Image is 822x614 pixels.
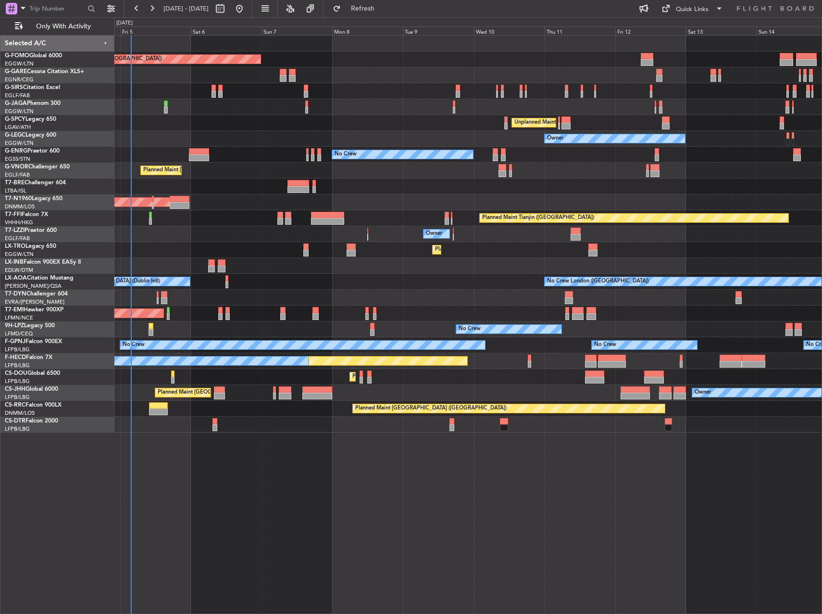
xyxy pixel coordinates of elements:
[5,275,27,281] span: LX-AOA
[5,228,57,233] a: T7-LZZIPraetor 600
[676,5,709,14] div: Quick Links
[5,53,62,59] a: G-FOMOGlobal 6000
[5,212,22,217] span: T7-FFI
[5,108,34,115] a: EGGW/LTN
[5,92,30,99] a: EGLF/FAB
[5,409,35,417] a: DNMM/LOS
[262,26,332,35] div: Sun 7
[426,227,442,241] div: Owner
[328,1,386,16] button: Refresh
[5,228,25,233] span: T7-LZZI
[5,180,25,186] span: T7-BRE
[5,76,34,83] a: EGNR/CEG
[5,298,64,306] a: EVRA/[PERSON_NAME]
[120,26,191,35] div: Fri 5
[29,1,85,16] input: Trip Number
[5,346,30,353] a: LFPB/LBG
[686,26,757,35] div: Sat 13
[5,291,26,297] span: T7-DYN
[5,164,70,170] a: G-VNORChallenger 650
[355,401,507,416] div: Planned Maint [GEOGRAPHIC_DATA] ([GEOGRAPHIC_DATA])
[191,26,262,35] div: Sat 6
[695,385,711,400] div: Owner
[352,370,504,384] div: Planned Maint [GEOGRAPHIC_DATA] ([GEOGRAPHIC_DATA])
[5,394,30,401] a: LFPB/LBG
[5,291,68,297] a: T7-DYNChallenger 604
[5,53,29,59] span: G-FOMO
[5,140,34,147] a: EGGW/LTN
[657,1,728,16] button: Quick Links
[5,212,48,217] a: T7-FFIFalcon 7X
[5,371,27,376] span: CS-DOU
[5,267,33,274] a: EDLW/DTM
[5,307,24,313] span: T7-EMI
[5,282,62,290] a: [PERSON_NAME]/QSA
[5,371,60,376] a: CS-DOUGlobal 6500
[5,307,63,313] a: T7-EMIHawker 900XP
[545,26,615,35] div: Thu 11
[5,148,60,154] a: G-ENRGPraetor 600
[5,243,25,249] span: LX-TRO
[5,196,62,202] a: T7-N1960Legacy 650
[158,385,309,400] div: Planned Maint [GEOGRAPHIC_DATA] ([GEOGRAPHIC_DATA])
[482,211,594,225] div: Planned Maint Tianjin ([GEOGRAPHIC_DATA])
[5,425,30,433] a: LFPB/LBG
[332,26,403,35] div: Mon 8
[123,338,145,352] div: No Crew
[5,196,32,202] span: T7-N1960
[5,378,30,385] a: LFPB/LBG
[5,362,30,369] a: LFPB/LBG
[547,274,649,289] div: No Crew London ([GEOGRAPHIC_DATA])
[343,5,383,12] span: Refresh
[5,323,24,329] span: 9H-LPZ
[5,339,62,345] a: F-GPNJFalcon 900EX
[5,259,24,265] span: LX-INB
[11,19,104,34] button: Only With Activity
[459,322,481,336] div: No Crew
[5,243,56,249] a: LX-TROLegacy 650
[5,275,74,281] a: LX-AOACitation Mustang
[514,115,670,130] div: Unplanned Maint [GEOGRAPHIC_DATA] ([PERSON_NAME] Intl)
[5,85,60,90] a: G-SIRSCitation Excel
[5,132,56,138] a: G-LEGCLegacy 600
[615,26,686,35] div: Fri 12
[5,85,23,90] span: G-SIRS
[5,132,25,138] span: G-LEGC
[5,314,33,321] a: LFMN/NCE
[5,124,31,131] a: LGAV/ATH
[547,131,563,146] div: Owner
[474,26,545,35] div: Wed 10
[116,19,133,27] div: [DATE]
[25,23,101,30] span: Only With Activity
[5,171,30,179] a: EGLF/FAB
[143,163,295,178] div: Planned Maint [GEOGRAPHIC_DATA] ([GEOGRAPHIC_DATA])
[163,4,209,13] span: [DATE] - [DATE]
[5,386,25,392] span: CS-JHH
[594,338,616,352] div: No Crew
[5,180,66,186] a: T7-BREChallenger 604
[5,69,84,75] a: G-GARECessna Citation XLS+
[5,235,30,242] a: EGLF/FAB
[5,203,35,210] a: DNMM/LOS
[5,60,34,67] a: EGGW/LTN
[5,323,55,329] a: 9H-LPZLegacy 500
[435,243,498,257] div: Planned Maint Dusseldorf
[403,26,473,35] div: Tue 9
[5,339,25,345] span: F-GPNJ
[5,155,30,163] a: EGSS/STN
[5,69,27,75] span: G-GARE
[5,116,56,122] a: G-SPCYLegacy 650
[5,402,62,408] a: CS-RRCFalcon 900LX
[5,330,33,337] a: LFMD/CEQ
[5,101,61,106] a: G-JAGAPhenom 300
[5,355,52,360] a: F-HECDFalcon 7X
[5,187,26,194] a: LTBA/ISL
[5,418,58,424] a: CS-DTRFalcon 2000
[5,355,26,360] span: F-HECD
[5,251,34,258] a: EGGW/LTN
[5,386,58,392] a: CS-JHHGlobal 6000
[5,116,25,122] span: G-SPCY
[5,101,27,106] span: G-JAGA
[5,164,28,170] span: G-VNOR
[5,219,33,226] a: VHHH/HKG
